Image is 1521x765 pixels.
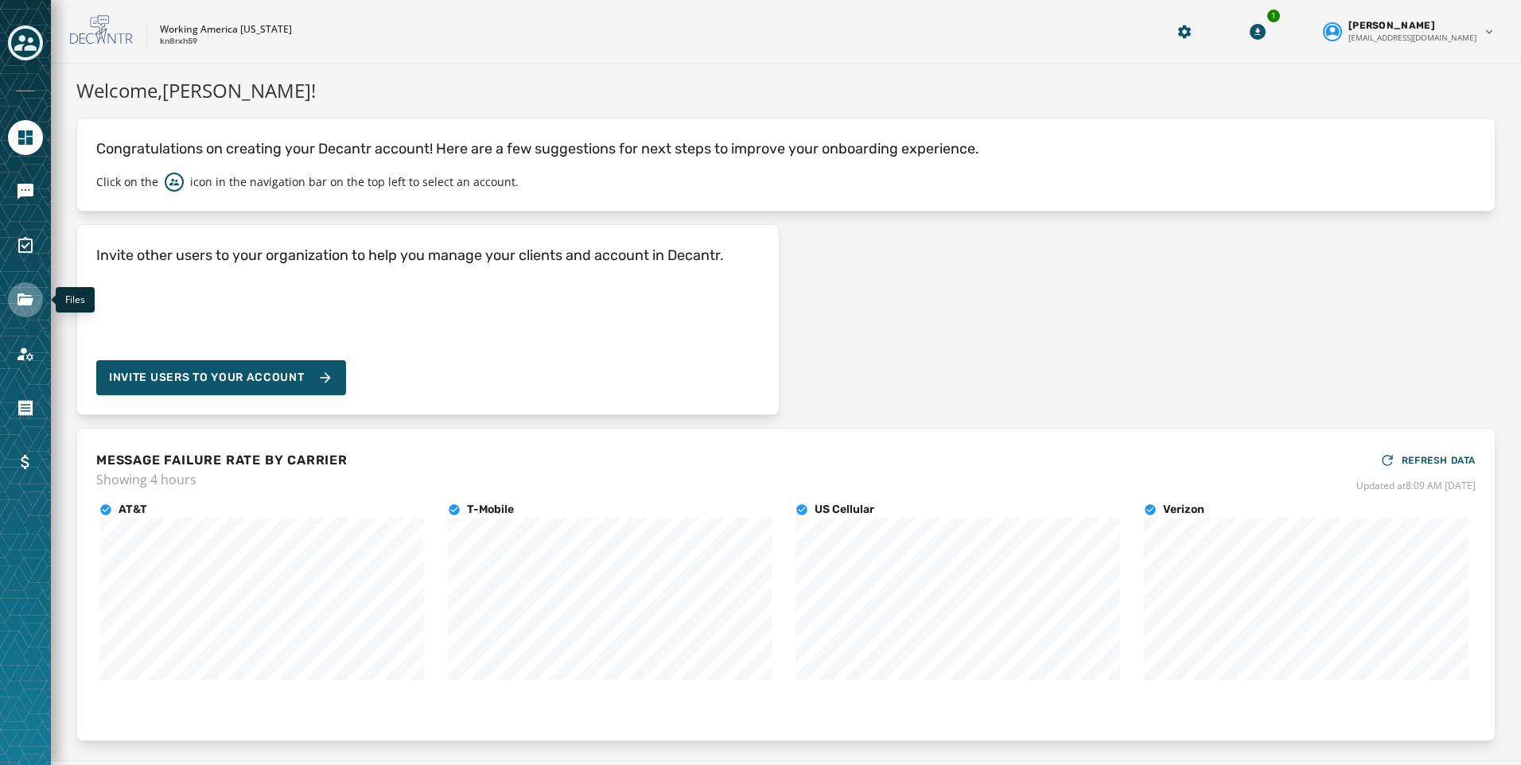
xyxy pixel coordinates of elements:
[1379,448,1476,473] button: REFRESH DATA
[8,445,43,480] a: Navigate to Billing
[160,36,197,48] p: kn8rxh59
[96,174,158,190] p: Click on the
[96,470,348,489] span: Showing 4 hours
[1356,480,1476,492] span: Updated at 8:09 AM [DATE]
[119,502,147,518] h4: AT&T
[96,360,346,395] button: Invite Users to your account
[76,76,1496,105] h1: Welcome, [PERSON_NAME] !
[8,120,43,155] a: Navigate to Home
[815,502,874,518] h4: US Cellular
[1170,17,1199,46] button: Manage global settings
[8,390,43,425] a: Navigate to Orders
[109,370,305,386] span: Invite Users to your account
[1348,32,1476,44] span: [EMAIL_ADDRESS][DOMAIN_NAME]
[1266,8,1282,24] div: 1
[190,174,519,190] p: icon in the navigation bar on the top left to select an account.
[56,287,95,313] div: Files
[8,282,43,317] a: Navigate to Files
[8,25,43,60] button: Toggle account select drawer
[467,502,514,518] h4: T-Mobile
[1163,502,1204,518] h4: Verizon
[96,451,348,470] h4: MESSAGE FAILURE RATE BY CARRIER
[1243,17,1272,46] button: Download Menu
[96,244,724,266] h4: Invite other users to your organization to help you manage your clients and account in Decantr.
[8,228,43,263] a: Navigate to Surveys
[1402,454,1476,467] span: REFRESH DATA
[96,138,1476,160] p: Congratulations on creating your Decantr account! Here are a few suggestions for next steps to im...
[8,336,43,371] a: Navigate to Account
[1348,19,1435,32] span: [PERSON_NAME]
[160,23,292,36] p: Working America [US_STATE]
[8,174,43,209] a: Navigate to Messaging
[1317,13,1502,50] button: User settings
